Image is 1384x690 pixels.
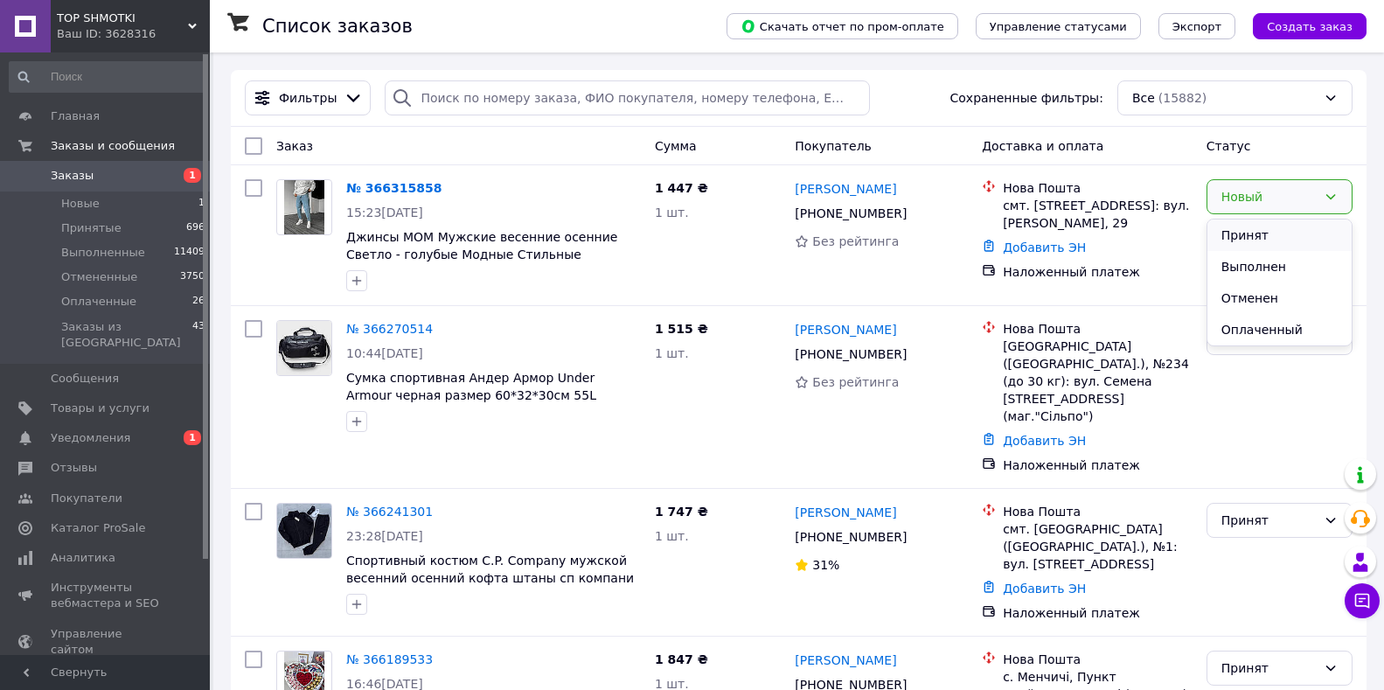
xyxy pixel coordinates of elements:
[1207,220,1352,251] li: Принят
[791,201,910,226] div: [PHONE_NUMBER]
[51,401,150,416] span: Товары и услуги
[276,503,332,559] a: Фото товару
[51,550,115,566] span: Аналитика
[61,319,192,351] span: Заказы из [GEOGRAPHIC_DATA]
[61,269,137,285] span: Отмененные
[812,234,899,248] span: Без рейтинга
[9,61,206,93] input: Поиск
[346,505,433,519] a: № 366241301
[976,13,1141,39] button: Управление статусами
[1221,187,1317,206] div: Новый
[727,13,958,39] button: Скачать отчет по пром-оплате
[655,652,708,666] span: 1 847 ₴
[346,529,423,543] span: 23:28[DATE]
[1003,434,1086,448] a: Добавить ЭН
[990,20,1127,33] span: Управление статусами
[655,346,689,360] span: 1 шт.
[192,319,205,351] span: 43
[51,460,97,476] span: Отзывы
[346,371,596,402] a: Сумка спортивная Андер Армор Under Armour черная размер 60*32*30см 55L
[57,26,210,42] div: Ваш ID: 3628316
[184,430,201,445] span: 1
[1235,18,1367,32] a: Создать заказ
[1003,651,1193,668] div: Нова Пошта
[795,139,872,153] span: Покупатель
[1207,251,1352,282] li: Выполнен
[51,138,175,154] span: Заказы и сообщения
[276,179,332,235] a: Фото товару
[812,375,899,389] span: Без рейтинга
[277,504,331,558] img: Фото товару
[346,181,442,195] a: № 366315858
[791,525,910,549] div: [PHONE_NUMBER]
[1003,320,1193,338] div: Нова Пошта
[1003,338,1193,425] div: [GEOGRAPHIC_DATA] ([GEOGRAPHIC_DATA].), №234 (до 30 кг): вул. Семена [STREET_ADDRESS] (маг."Сільпо")
[950,89,1103,107] span: Сохраненные фильтры:
[655,529,689,543] span: 1 шт.
[51,491,122,506] span: Покупатели
[385,80,869,115] input: Поиск по номеру заказа, ФИО покупателя, номеру телефона, Email, номеру накладной
[57,10,188,26] span: TOP SHMOTKI
[655,139,697,153] span: Сумма
[346,206,423,220] span: 15:23[DATE]
[1345,583,1380,618] button: Чат с покупателем
[795,180,896,198] a: [PERSON_NAME]
[1267,20,1353,33] span: Создать заказ
[1172,20,1221,33] span: Экспорт
[346,554,634,603] a: Спортивный костюм C.P. Company мужской весенний осенний кофта штаны сп компани M
[61,245,145,261] span: Выполненные
[262,16,413,37] h1: Список заказов
[51,580,162,611] span: Инструменты вебмастера и SEO
[1003,582,1086,596] a: Добавить ЭН
[1003,263,1193,281] div: Наложенный платеж
[795,652,896,669] a: [PERSON_NAME]
[1003,503,1193,520] div: Нова Пошта
[51,520,145,536] span: Каталог ProSale
[51,371,119,387] span: Сообщения
[655,181,708,195] span: 1 447 ₴
[279,89,337,107] span: Фильтры
[1253,13,1367,39] button: Создать заказ
[198,196,205,212] span: 1
[346,322,433,336] a: № 366270514
[795,321,896,338] a: [PERSON_NAME]
[1221,511,1317,530] div: Принят
[184,168,201,183] span: 1
[1207,139,1251,153] span: Статус
[180,269,205,285] span: 3750
[655,322,708,336] span: 1 515 ₴
[61,220,122,236] span: Принятые
[655,505,708,519] span: 1 747 ₴
[276,320,332,376] a: Фото товару
[741,18,944,34] span: Скачать отчет по пром-оплате
[51,168,94,184] span: Заказы
[1003,179,1193,197] div: Нова Пошта
[1003,520,1193,573] div: смт. [GEOGRAPHIC_DATA] ([GEOGRAPHIC_DATA].), №1: вул. [STREET_ADDRESS]
[1003,457,1193,474] div: Наложенный платеж
[192,294,205,310] span: 26
[1207,282,1352,314] li: Отменен
[1132,89,1155,107] span: Все
[276,139,313,153] span: Заказ
[1003,240,1086,254] a: Добавить ЭН
[1003,197,1193,232] div: смт. [STREET_ADDRESS]: вул. [PERSON_NAME], 29
[284,180,325,234] img: Фото товару
[277,321,331,375] img: Фото товару
[982,139,1103,153] span: Доставка и оплата
[61,196,100,212] span: Новые
[655,206,689,220] span: 1 шт.
[346,346,423,360] span: 10:44[DATE]
[1158,91,1207,105] span: (15882)
[346,230,617,279] a: Джинсы МОМ Мужские весенние осенние Светло - голубые Модные Стильные молодежные
[791,342,910,366] div: [PHONE_NUMBER]
[51,108,100,124] span: Главная
[61,294,136,310] span: Оплаченные
[1207,314,1352,345] li: Оплаченный
[1003,604,1193,622] div: Наложенный платеж
[1221,659,1317,678] div: Принят
[795,504,896,521] a: [PERSON_NAME]
[1158,13,1235,39] button: Экспорт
